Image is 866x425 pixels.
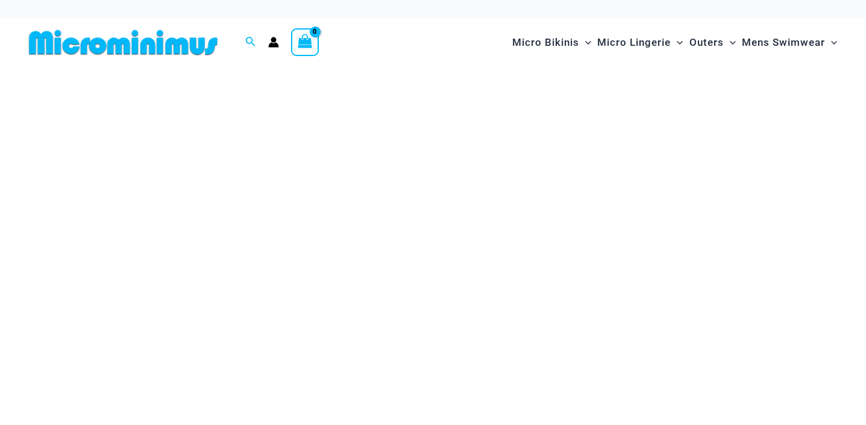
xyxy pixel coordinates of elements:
[291,28,319,56] a: View Shopping Cart, empty
[597,27,671,58] span: Micro Lingerie
[512,27,579,58] span: Micro Bikinis
[594,24,686,61] a: Micro LingerieMenu ToggleMenu Toggle
[825,27,837,58] span: Menu Toggle
[507,22,842,63] nav: Site Navigation
[245,35,256,50] a: Search icon link
[689,27,724,58] span: Outers
[724,27,736,58] span: Menu Toggle
[742,27,825,58] span: Mens Swimwear
[24,29,222,56] img: MM SHOP LOGO FLAT
[579,27,591,58] span: Menu Toggle
[686,24,739,61] a: OutersMenu ToggleMenu Toggle
[739,24,840,61] a: Mens SwimwearMenu ToggleMenu Toggle
[671,27,683,58] span: Menu Toggle
[268,37,279,48] a: Account icon link
[509,24,594,61] a: Micro BikinisMenu ToggleMenu Toggle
